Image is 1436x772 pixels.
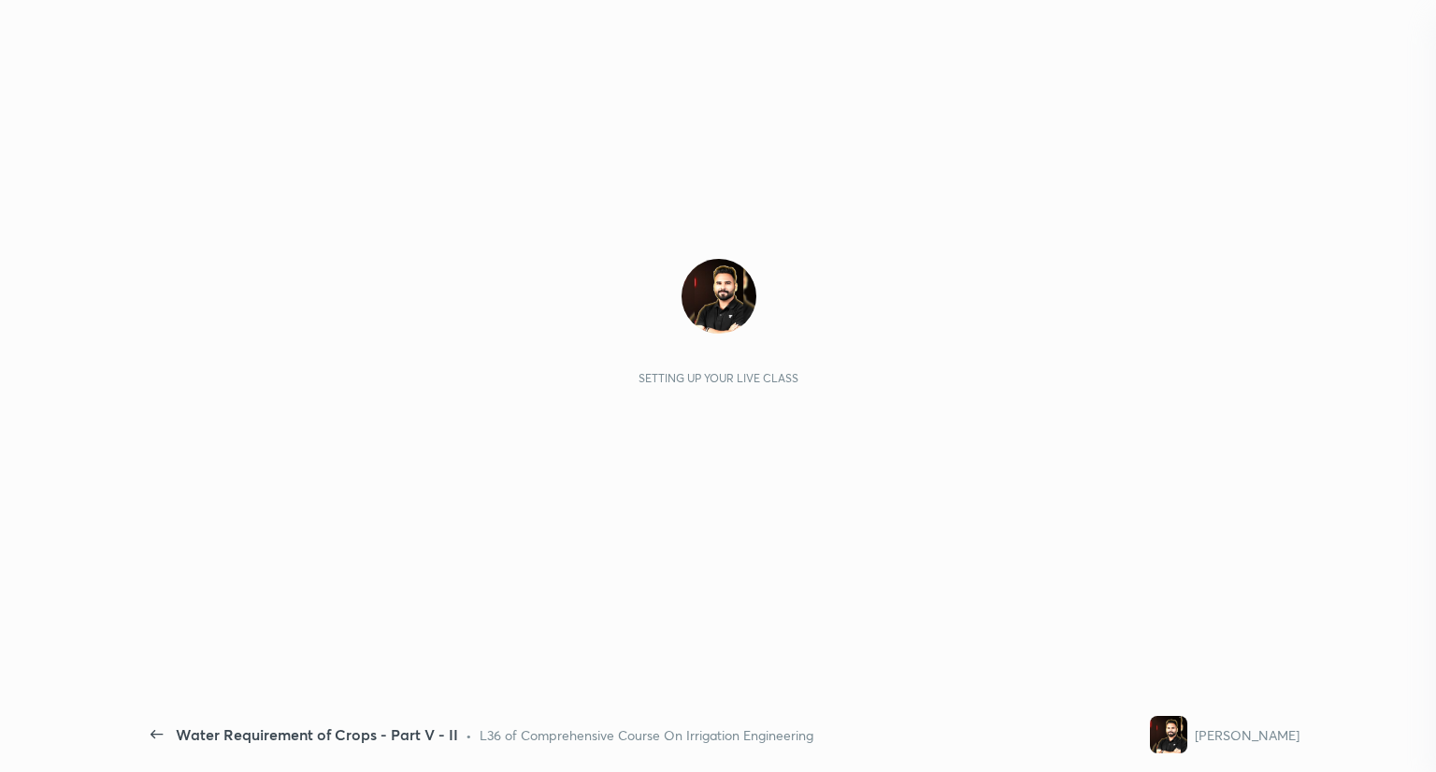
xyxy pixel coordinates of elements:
[176,723,458,746] div: Water Requirement of Crops - Part V - II
[639,371,798,385] div: Setting up your live class
[1150,716,1187,753] img: ae866704e905434385cbdb892f4f5a96.jpg
[682,259,756,334] img: ae866704e905434385cbdb892f4f5a96.jpg
[480,725,813,745] div: L36 of Comprehensive Course On Irrigation Engineering
[1195,725,1300,745] div: [PERSON_NAME]
[466,725,472,745] div: •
